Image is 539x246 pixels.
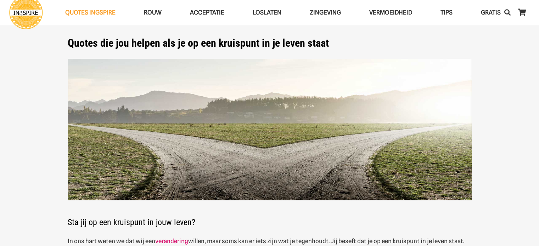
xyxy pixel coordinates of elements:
[500,4,515,21] a: Zoeken
[440,9,453,16] span: TIPS
[68,37,472,50] h1: Quotes die jou helpen als je op een kruispunt in je leven staat
[51,4,130,22] a: QUOTES INGSPIREQUOTES INGSPIRE Menu
[481,9,501,16] span: GRATIS
[65,9,116,16] span: QUOTES INGSPIRE
[426,4,467,22] a: TIPSTIPS Menu
[369,9,412,16] span: VERMOEIDHEID
[155,238,188,245] a: verandering
[238,4,296,22] a: LoslatenLoslaten Menu
[310,9,341,16] span: Zingeving
[130,4,176,22] a: ROUWROUW Menu
[467,4,515,22] a: GRATISGRATIS Menu
[68,59,472,201] img: inzichten van ingspire.nl die jou helpen als je op een kruispunt in je leven staat
[176,4,238,22] a: AcceptatieAcceptatie Menu
[144,9,162,16] span: ROUW
[355,4,426,22] a: VERMOEIDHEIDVERMOEIDHEID Menu
[190,9,224,16] span: Acceptatie
[253,9,281,16] span: Loslaten
[296,4,355,22] a: ZingevingZingeving Menu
